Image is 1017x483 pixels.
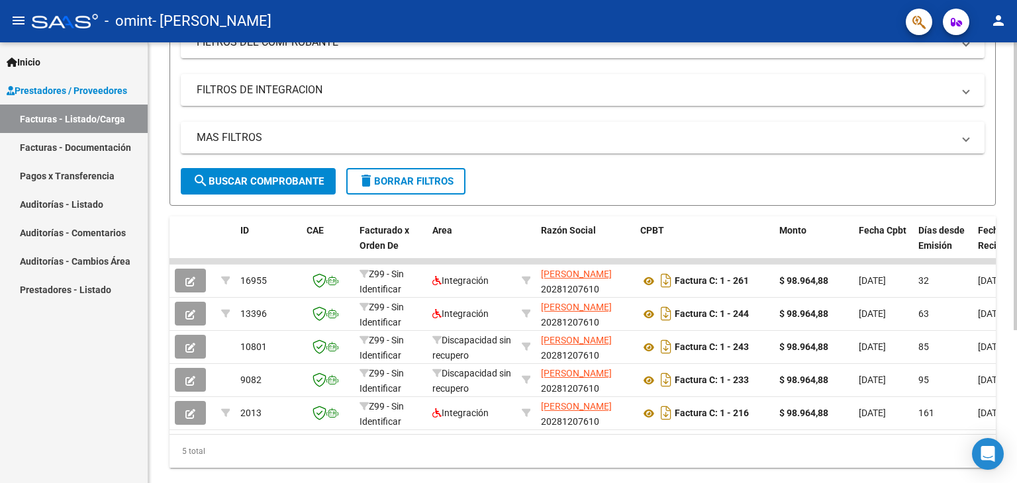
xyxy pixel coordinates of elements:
i: Descargar documento [657,270,675,291]
strong: $ 98.964,88 [779,374,828,385]
span: 32 [918,275,929,286]
div: 20281207610 [541,333,630,361]
span: Discapacidad sin recupero [432,335,511,361]
mat-panel-title: FILTROS DE INTEGRACION [197,83,953,97]
datatable-header-cell: Monto [774,216,853,275]
span: Días desde Emisión [918,225,965,251]
i: Descargar documento [657,369,675,390]
button: Buscar Comprobante [181,168,336,195]
span: ID [240,225,249,236]
strong: Factura C: 1 - 261 [675,276,749,286]
div: 20281207610 [541,366,630,394]
span: Z99 - Sin Identificar [360,269,404,294]
span: 63 [918,308,929,319]
strong: Factura C: 1 - 216 [675,408,749,419]
span: 85 [918,341,929,352]
div: 5 total [169,435,996,468]
strong: Factura C: 1 - 233 [675,375,749,386]
span: [DATE] [859,374,886,385]
span: [PERSON_NAME] [541,368,612,378]
span: Fecha Recibido [978,225,1015,251]
span: Z99 - Sin Identificar [360,302,404,328]
span: [PERSON_NAME] [541,401,612,412]
strong: Factura C: 1 - 244 [675,309,749,320]
span: [DATE] [978,275,1005,286]
datatable-header-cell: ID [235,216,301,275]
span: - omint [105,7,152,36]
span: [DATE] [978,374,1005,385]
span: 9082 [240,374,262,385]
span: Facturado x Orden De [360,225,409,251]
datatable-header-cell: Razón Social [536,216,635,275]
mat-icon: menu [11,13,26,28]
strong: $ 98.964,88 [779,408,828,418]
datatable-header-cell: CAE [301,216,354,275]
span: Borrar Filtros [358,175,454,187]
div: 20281207610 [541,267,630,294]
span: [PERSON_NAME] [541,335,612,345]
datatable-header-cell: CPBT [635,216,774,275]
span: 10801 [240,341,267,352]
div: 20281207610 [541,399,630,427]
strong: Factura C: 1 - 243 [675,342,749,353]
span: - [PERSON_NAME] [152,7,271,36]
span: Inicio [7,55,40,69]
datatable-header-cell: Fecha Cpbt [853,216,913,275]
mat-expansion-panel-header: MAS FILTROS [181,122,985,154]
span: 13396 [240,308,267,319]
span: 2013 [240,408,262,418]
span: Buscar Comprobante [193,175,324,187]
span: Discapacidad sin recupero [432,368,511,394]
span: Fecha Cpbt [859,225,906,236]
mat-icon: search [193,173,209,189]
span: Area [432,225,452,236]
datatable-header-cell: Días desde Emisión [913,216,973,275]
i: Descargar documento [657,303,675,324]
span: [PERSON_NAME] [541,269,612,279]
datatable-header-cell: Facturado x Orden De [354,216,427,275]
span: Z99 - Sin Identificar [360,335,404,361]
span: CPBT [640,225,664,236]
strong: $ 98.964,88 [779,308,828,319]
span: Z99 - Sin Identificar [360,368,404,394]
span: [DATE] [859,275,886,286]
span: [DATE] [859,308,886,319]
strong: $ 98.964,88 [779,341,828,352]
span: [DATE] [859,408,886,418]
span: CAE [307,225,324,236]
div: 20281207610 [541,300,630,328]
span: Integración [432,408,489,418]
span: Z99 - Sin Identificar [360,401,404,427]
span: Monto [779,225,806,236]
span: Prestadores / Proveedores [7,83,127,98]
button: Borrar Filtros [346,168,465,195]
mat-icon: person [991,13,1006,28]
mat-expansion-panel-header: FILTROS DE INTEGRACION [181,74,985,106]
span: Razón Social [541,225,596,236]
span: [DATE] [978,408,1005,418]
mat-icon: delete [358,173,374,189]
span: [PERSON_NAME] [541,302,612,312]
span: [DATE] [859,341,886,352]
mat-panel-title: MAS FILTROS [197,130,953,145]
i: Descargar documento [657,336,675,357]
span: [DATE] [978,341,1005,352]
i: Descargar documento [657,402,675,423]
span: 16955 [240,275,267,286]
span: Integración [432,275,489,286]
span: Integración [432,308,489,319]
strong: $ 98.964,88 [779,275,828,286]
span: [DATE] [978,308,1005,319]
div: Open Intercom Messenger [972,438,1004,470]
span: 161 [918,408,934,418]
span: 95 [918,374,929,385]
datatable-header-cell: Area [427,216,516,275]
